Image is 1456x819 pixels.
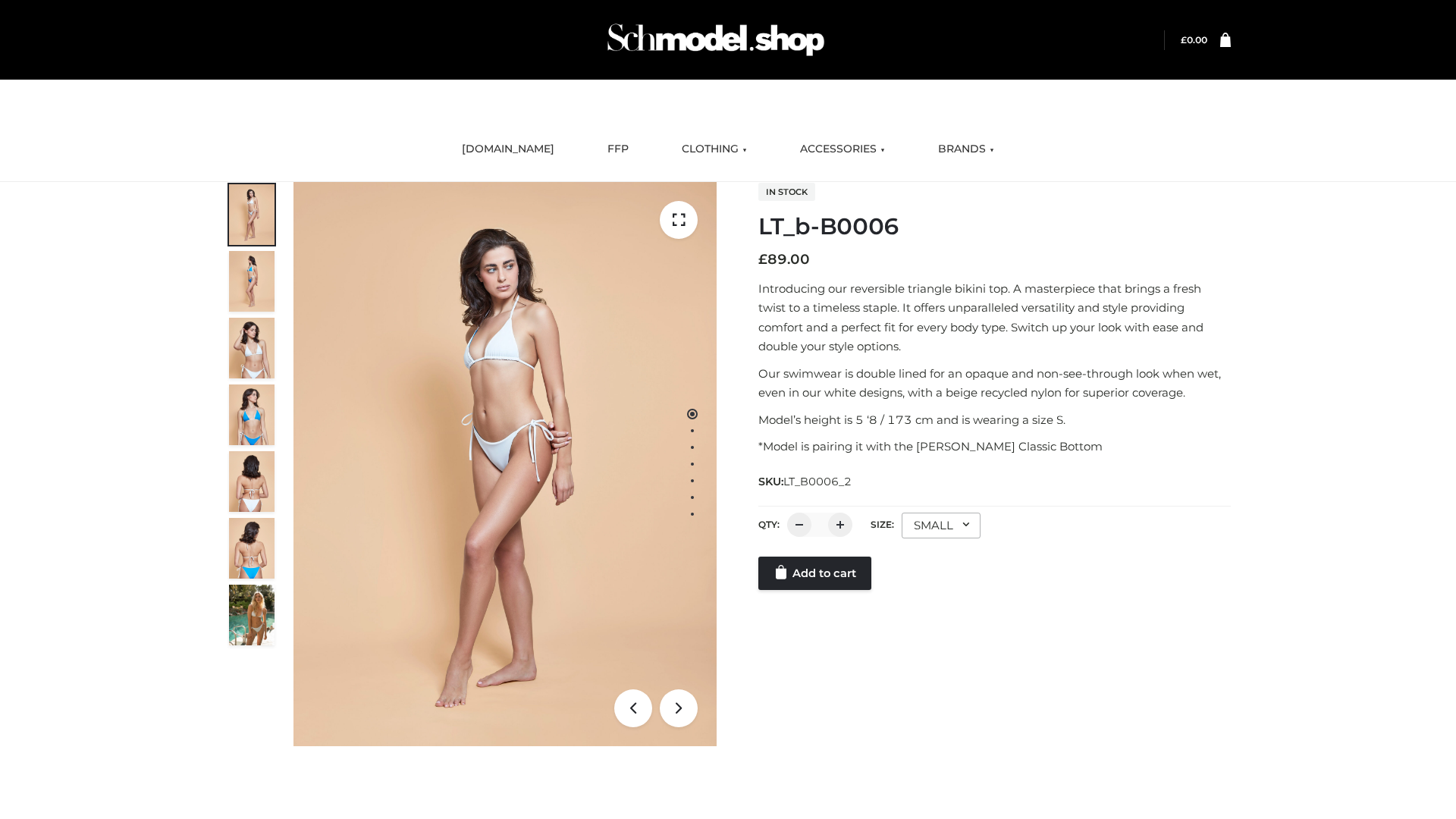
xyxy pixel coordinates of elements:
[758,213,1231,240] h1: LT_b-B0006
[1181,34,1207,45] bdi: 0.00
[758,183,815,201] span: In stock
[1181,34,1207,45] a: £0.00
[758,472,853,491] span: SKU:
[789,133,896,166] a: ACCESSORIES
[927,133,1006,166] a: BRANDS
[758,557,871,590] a: Add to cart
[229,318,275,378] img: ArielClassicBikiniTop_CloudNine_AzureSky_OW114ECO_3-scaled.jpg
[229,451,275,512] img: ArielClassicBikiniTop_CloudNine_AzureSky_OW114ECO_7-scaled.jpg
[758,519,780,530] label: QTY:
[229,184,275,245] img: ArielClassicBikiniTop_CloudNine_AzureSky_OW114ECO_1-scaled.jpg
[758,251,767,268] span: £
[758,437,1231,457] p: *Model is pairing it with the [PERSON_NAME] Classic Bottom
[229,251,275,312] img: ArielClassicBikiniTop_CloudNine_AzureSky_OW114ECO_2-scaled.jpg
[758,251,810,268] bdi: 89.00
[758,279,1231,356] p: Introducing our reversible triangle bikini top. A masterpiece that brings a fresh twist to a time...
[293,182,717,746] img: LT_b-B0006
[758,410,1231,430] p: Model’s height is 5 ‘8 / 173 cm and is wearing a size S.
[596,133,640,166] a: FFP
[229,585,275,645] img: Arieltop_CloudNine_AzureSky2.jpg
[229,384,275,445] img: ArielClassicBikiniTop_CloudNine_AzureSky_OW114ECO_4-scaled.jpg
[902,513,981,538] div: SMALL
[758,364,1231,403] p: Our swimwear is double lined for an opaque and non-see-through look when wet, even in our white d...
[871,519,894,530] label: Size:
[602,10,830,70] img: Schmodel Admin 964
[229,518,275,579] img: ArielClassicBikiniTop_CloudNine_AzureSky_OW114ECO_8-scaled.jpg
[1181,34,1187,45] span: £
[450,133,566,166] a: [DOMAIN_NAME]
[670,133,758,166] a: CLOTHING
[783,475,852,488] span: LT_B0006_2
